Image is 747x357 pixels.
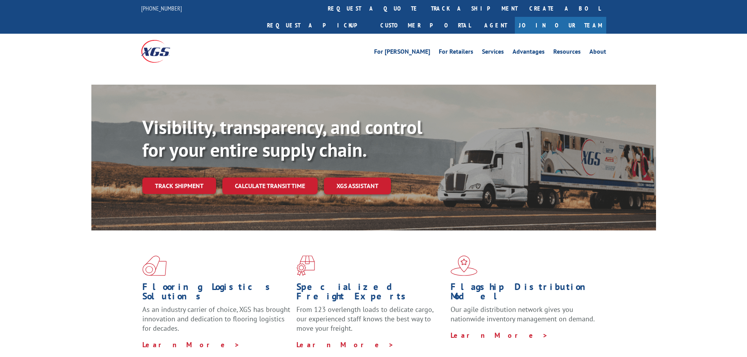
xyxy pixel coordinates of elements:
[141,4,182,12] a: [PHONE_NUMBER]
[451,305,595,323] span: Our agile distribution network gives you nationwide inventory management on demand.
[296,282,445,305] h1: Specialized Freight Experts
[142,178,216,194] a: Track shipment
[261,17,374,34] a: Request a pickup
[482,49,504,57] a: Services
[142,115,422,162] b: Visibility, transparency, and control for your entire supply chain.
[439,49,473,57] a: For Retailers
[451,256,478,276] img: xgs-icon-flagship-distribution-model-red
[589,49,606,57] a: About
[374,17,476,34] a: Customer Portal
[374,49,430,57] a: For [PERSON_NAME]
[451,331,548,340] a: Learn More >
[451,282,599,305] h1: Flagship Distribution Model
[296,305,445,340] p: From 123 overlength loads to delicate cargo, our experienced staff knows the best way to move you...
[142,340,240,349] a: Learn More >
[513,49,545,57] a: Advantages
[296,340,394,349] a: Learn More >
[553,49,581,57] a: Resources
[515,17,606,34] a: Join Our Team
[142,256,167,276] img: xgs-icon-total-supply-chain-intelligence-red
[296,256,315,276] img: xgs-icon-focused-on-flooring-red
[476,17,515,34] a: Agent
[222,178,318,194] a: Calculate transit time
[142,282,291,305] h1: Flooring Logistics Solutions
[142,305,290,333] span: As an industry carrier of choice, XGS has brought innovation and dedication to flooring logistics...
[324,178,391,194] a: XGS ASSISTANT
